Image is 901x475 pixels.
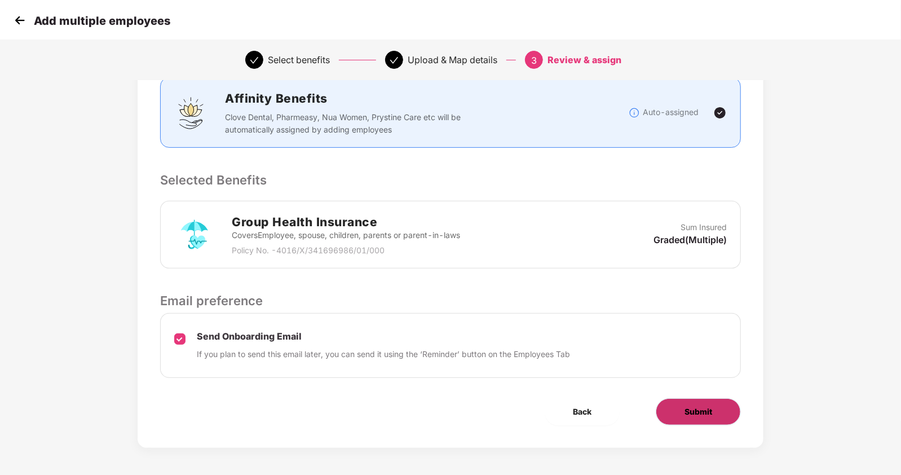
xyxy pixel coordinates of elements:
[653,234,727,246] p: Graded(Multiple)
[268,51,330,69] div: Select benefits
[684,406,712,418] span: Submit
[629,107,640,118] img: svg+xml;base64,PHN2ZyBpZD0iSW5mb18tXzMyeDMyIiBkYXRhLW5hbWU9IkluZm8gLSAzMngzMiIgeG1sbnM9Imh0dHA6Ly...
[643,106,699,118] p: Auto-assigned
[197,331,570,342] p: Send Onboarding Email
[232,213,460,231] h2: Group Health Insurance
[197,348,570,360] p: If you plan to send this email later, you can send it using the ‘Reminder’ button on the Employee...
[174,214,215,255] img: svg+xml;base64,PHN2ZyB4bWxucz0iaHR0cDovL3d3dy53My5vcmcvMjAwMC9zdmciIHdpZHRoPSI3MiIgaGVpZ2h0PSI3Mi...
[545,398,620,425] button: Back
[11,12,28,29] img: svg+xml;base64,PHN2ZyB4bWxucz0iaHR0cDovL3d3dy53My5vcmcvMjAwMC9zdmciIHdpZHRoPSIzMCIgaGVpZ2h0PSIzMC...
[225,89,629,108] h2: Affinity Benefits
[232,229,460,241] p: Covers Employee, spouse, children, parents or parent-in-laws
[573,406,591,418] span: Back
[160,170,741,190] p: Selected Benefits
[390,56,399,65] span: check
[174,96,208,130] img: svg+xml;base64,PHN2ZyBpZD0iQWZmaW5pdHlfQmVuZWZpdHMiIGRhdGEtbmFtZT0iQWZmaW5pdHkgQmVuZWZpdHMiIHhtbG...
[681,221,727,234] p: Sum Insured
[713,106,727,120] img: svg+xml;base64,PHN2ZyBpZD0iVGljay0yNHgyNCIgeG1sbnM9Imh0dHA6Ly93d3cudzMub3JnLzIwMDAvc3ZnIiB3aWR0aD...
[160,291,741,310] p: Email preference
[656,398,741,425] button: Submit
[547,51,621,69] div: Review & assign
[250,56,259,65] span: check
[225,111,467,136] p: Clove Dental, Pharmeasy, Nua Women, Prystine Care etc will be automatically assigned by adding em...
[34,14,170,28] p: Add multiple employees
[408,51,497,69] div: Upload & Map details
[531,55,537,66] span: 3
[232,244,460,257] p: Policy No. - 4016/X/341696986/01/000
